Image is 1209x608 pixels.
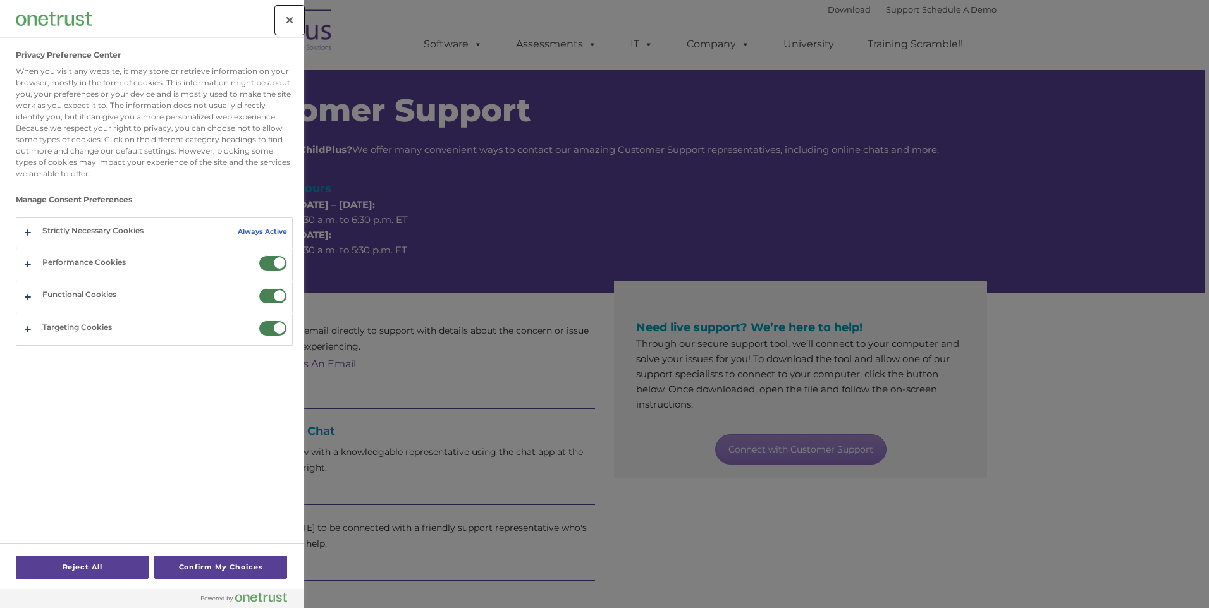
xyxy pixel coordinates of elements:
button: Close [276,6,304,34]
img: Company Logo [16,12,92,25]
div: When you visit any website, it may store or retrieve information on your browser, mostly in the f... [16,66,293,179]
a: Powered by OneTrust Opens in a new Tab [201,592,297,608]
img: Powered by OneTrust Opens in a new Tab [201,592,287,602]
h2: Privacy Preference Center [16,51,121,59]
button: Reject All [16,556,149,579]
div: Company Logo [16,6,92,32]
h3: Manage Consent Preferences [16,195,293,210]
button: Confirm My Choices [154,556,287,579]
